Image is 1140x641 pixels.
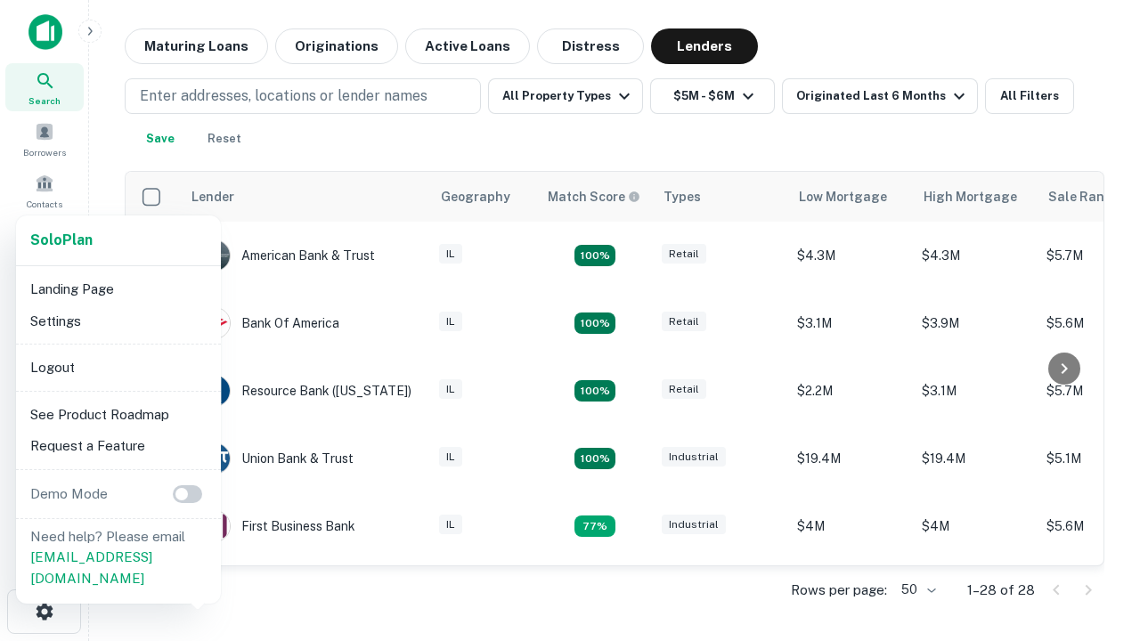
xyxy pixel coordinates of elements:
a: [EMAIL_ADDRESS][DOMAIN_NAME] [30,549,152,586]
strong: Solo Plan [30,231,93,248]
li: Logout [23,352,214,384]
p: Need help? Please email [30,526,207,589]
li: Landing Page [23,273,214,305]
li: Request a Feature [23,430,214,462]
li: Settings [23,305,214,337]
p: Demo Mode [23,483,115,505]
li: See Product Roadmap [23,399,214,431]
a: SoloPlan [30,230,93,251]
iframe: Chat Widget [1051,442,1140,527]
